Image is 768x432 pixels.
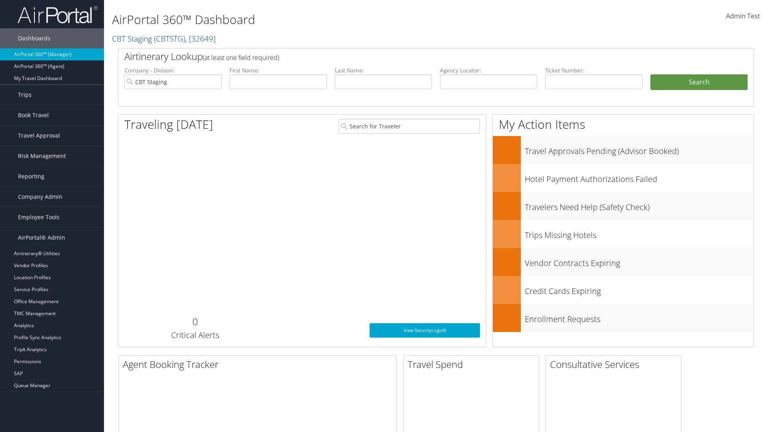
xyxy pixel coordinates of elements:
[230,66,327,74] label: First Name:
[18,105,49,125] span: Book Travel
[18,126,60,146] span: Travel Approval
[154,33,185,44] span: ( CBTSTG )
[493,304,754,332] a: Enrollment Requests
[112,33,216,44] a: CBT Staging
[124,116,213,133] h1: Traveling [DATE]
[339,119,480,134] input: Search for Traveler
[525,226,754,241] h3: Trips Missing Hotels
[726,4,760,29] a: Admin Test
[370,323,480,338] a: View SecurityLogic®
[525,310,754,325] h3: Enrollment Requests
[203,53,279,62] span: (at least one field required)
[18,146,66,166] span: Risk Management
[124,315,266,328] h2: 0
[124,330,266,341] h3: Critical Alerts
[493,136,754,164] a: Travel Approvals Pending (Advisor Booked)
[440,66,537,74] label: Agency Locator:
[18,228,65,248] span: AirPortal® Admin
[493,220,754,248] a: Trips Missing Hotels
[408,358,539,371] h2: Travel Spend
[545,66,642,74] label: Ticket Number:
[550,358,681,371] h2: Consultative Services
[18,28,50,48] span: Dashboards
[525,254,754,269] h3: Vendor Contracts Expiring
[18,5,98,24] img: airportal-logo.png
[124,66,222,74] label: Company - Division:
[18,207,60,227] span: Employee Tools
[525,142,754,157] h3: Travel Approvals Pending (Advisor Booked)
[493,164,754,192] a: Hotel Payment Authorizations Failed
[124,50,695,63] h2: Airtinerary Lookup
[112,11,544,28] h1: AirPortal 360™ Dashboard
[493,248,754,276] a: Vendor Contracts Expiring
[493,276,754,304] a: Credit Cards Expiring
[18,166,44,186] span: Reporting
[726,12,760,20] span: Admin Test
[493,116,754,133] h1: My Action Items
[493,192,754,220] a: Travelers Need Help (Safety Check)
[18,85,32,105] span: Trips
[185,33,216,44] span: , [ 32649 ]
[525,282,754,297] h3: Credit Cards Expiring
[525,198,754,213] h3: Travelers Need Help (Safety Check)
[18,187,62,207] span: Company Admin
[123,358,396,371] h2: Agent Booking Tracker
[525,170,754,185] h3: Hotel Payment Authorizations Failed
[335,66,432,74] label: Last Name:
[650,74,748,90] button: Search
